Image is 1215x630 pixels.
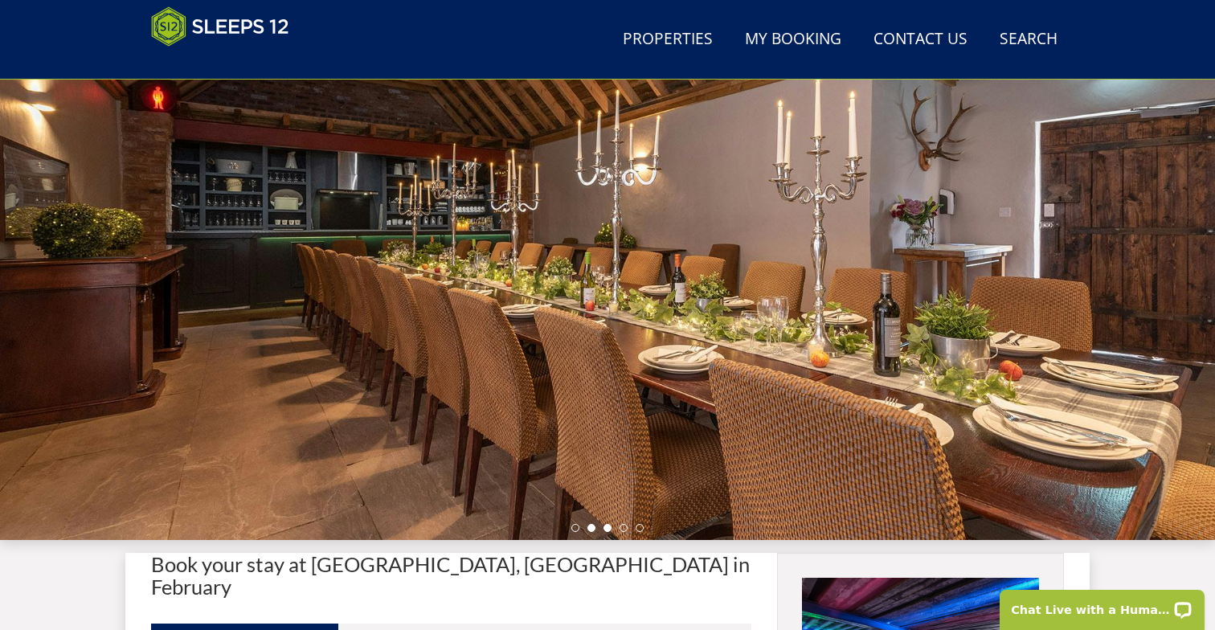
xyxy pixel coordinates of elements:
img: Sleeps 12 [151,6,289,47]
h2: Book your stay at [GEOGRAPHIC_DATA], [GEOGRAPHIC_DATA] in February [151,553,751,598]
iframe: Customer reviews powered by Trustpilot [143,56,312,70]
a: Contact Us [867,22,974,58]
iframe: LiveChat chat widget [989,579,1215,630]
a: My Booking [738,22,848,58]
a: Search [993,22,1064,58]
a: Properties [616,22,719,58]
